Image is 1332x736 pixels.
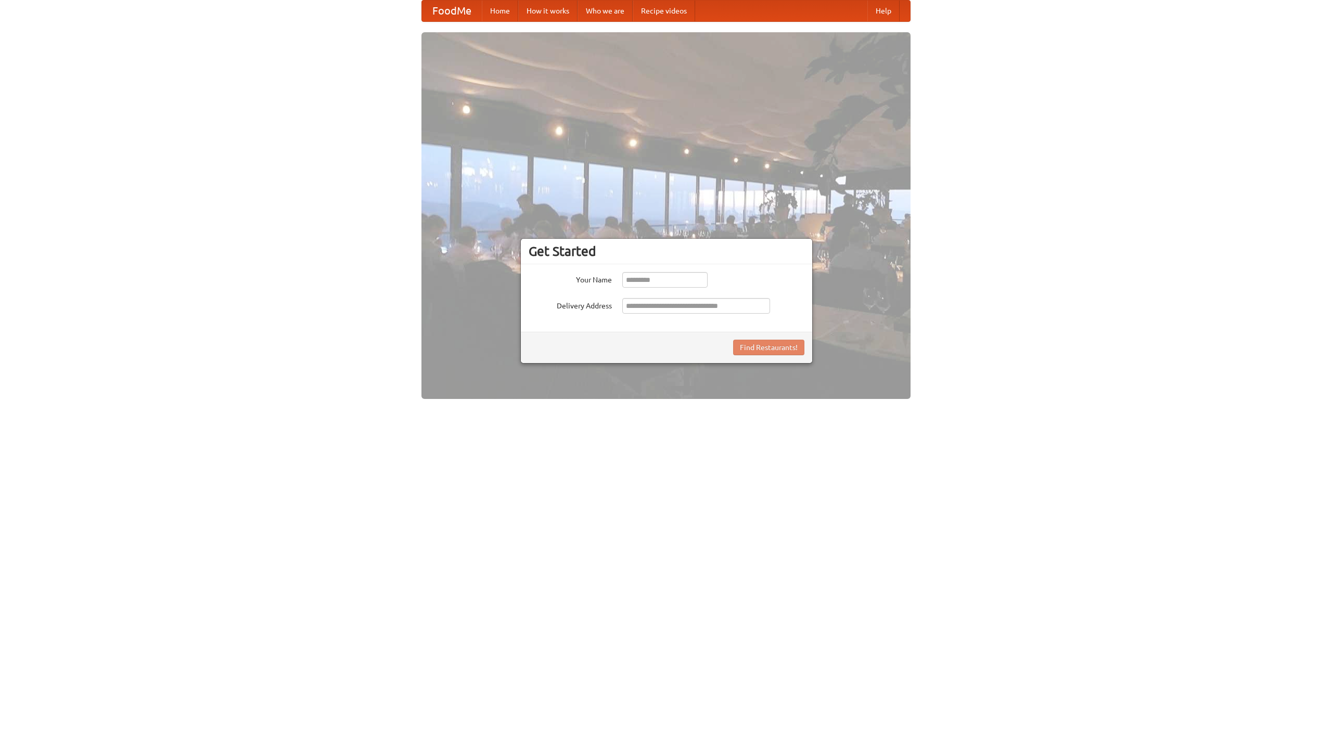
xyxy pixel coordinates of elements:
a: Who we are [578,1,633,21]
a: Recipe videos [633,1,695,21]
a: Home [482,1,518,21]
label: Delivery Address [529,298,612,311]
a: How it works [518,1,578,21]
a: Help [867,1,900,21]
label: Your Name [529,272,612,285]
h3: Get Started [529,243,804,259]
a: FoodMe [422,1,482,21]
button: Find Restaurants! [733,340,804,355]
